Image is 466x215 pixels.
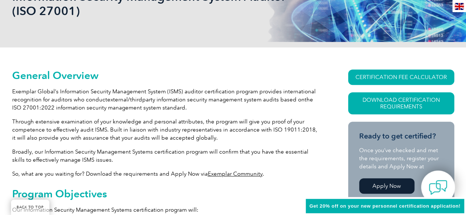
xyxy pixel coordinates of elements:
[12,87,322,112] p: Exemplar Global’s Information Security Management System (ISMS) auditor certification program pro...
[359,132,443,141] h3: Ready to get certified?
[429,178,447,197] img: contact-chat.png
[12,170,322,178] p: So, what are you waiting for? Download the requirements and Apply Now via .
[348,92,454,114] a: Download Certification Requirements
[455,3,464,10] img: en
[11,200,49,215] a: BACK TO TOP
[359,178,414,194] a: Apply Now
[208,171,263,177] a: Exemplar Community
[142,96,305,103] span: party information security management system audits based on
[12,206,322,214] p: Our Information Security Management Systems certification program will:
[107,96,142,103] span: external/third
[12,69,322,81] h2: General Overview
[309,203,460,209] span: Get 20% off on your new personnel certification application!
[12,148,322,164] p: Broadly, our Information Security Management Systems certification program will confirm that you ...
[12,118,322,142] p: Through extensive examination of your knowledge and personal attributes, the program will give yo...
[12,188,322,200] h2: Program Objectives
[359,146,443,171] p: Once you’ve checked and met the requirements, register your details and Apply Now at
[348,69,454,85] a: CERTIFICATION FEE CALCULATOR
